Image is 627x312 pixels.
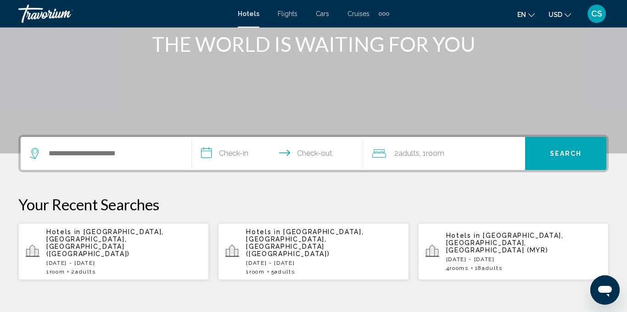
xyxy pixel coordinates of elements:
[525,137,606,170] button: Search
[446,232,564,254] span: [GEOGRAPHIC_DATA], [GEOGRAPHIC_DATA], [GEOGRAPHIC_DATA] (MYR)
[550,150,582,158] span: Search
[192,137,363,170] button: Check in and out dates
[549,11,562,18] span: USD
[446,265,469,271] span: 4
[590,275,620,305] iframe: Button to launch messaging window
[394,147,420,160] span: 2
[426,149,444,158] span: Room
[549,8,571,21] button: Change currency
[46,228,164,257] span: [GEOGRAPHIC_DATA], [GEOGRAPHIC_DATA], [GEOGRAPHIC_DATA] ([GEOGRAPHIC_DATA])
[585,4,609,23] button: User Menu
[517,8,535,21] button: Change language
[363,137,525,170] button: Travelers: 2 adults, 0 children
[274,268,295,275] span: Adults
[75,268,95,275] span: Adults
[278,10,297,17] a: Flights
[591,9,602,18] span: CS
[446,256,601,263] p: [DATE] - [DATE]
[21,137,606,170] div: Search widget
[238,10,259,17] a: Hotels
[46,268,65,275] span: 1
[246,260,401,266] p: [DATE] - [DATE]
[379,6,389,21] button: Extra navigation items
[246,268,264,275] span: 1
[46,260,202,266] p: [DATE] - [DATE]
[46,228,81,235] span: Hotels in
[316,10,329,17] a: Cars
[347,10,369,17] a: Cruises
[475,265,502,271] span: 18
[482,265,502,271] span: Adults
[246,228,280,235] span: Hotels in
[71,268,95,275] span: 2
[398,149,420,158] span: Adults
[18,195,609,213] p: Your Recent Searches
[218,223,409,280] button: Hotels in [GEOGRAPHIC_DATA], [GEOGRAPHIC_DATA], [GEOGRAPHIC_DATA] ([GEOGRAPHIC_DATA])[DATE] - [DA...
[50,268,65,275] span: Room
[420,147,444,160] span: , 1
[249,268,265,275] span: Room
[141,32,486,56] h1: THE WORLD IS WAITING FOR YOU
[517,11,526,18] span: en
[449,265,468,271] span: rooms
[246,228,364,257] span: [GEOGRAPHIC_DATA], [GEOGRAPHIC_DATA], [GEOGRAPHIC_DATA] ([GEOGRAPHIC_DATA])
[18,223,209,280] button: Hotels in [GEOGRAPHIC_DATA], [GEOGRAPHIC_DATA], [GEOGRAPHIC_DATA] ([GEOGRAPHIC_DATA])[DATE] - [DA...
[446,232,481,239] span: Hotels in
[418,223,609,280] button: Hotels in [GEOGRAPHIC_DATA], [GEOGRAPHIC_DATA], [GEOGRAPHIC_DATA] (MYR)[DATE] - [DATE]4rooms18Adults
[18,5,229,23] a: Travorium
[271,268,295,275] span: 5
